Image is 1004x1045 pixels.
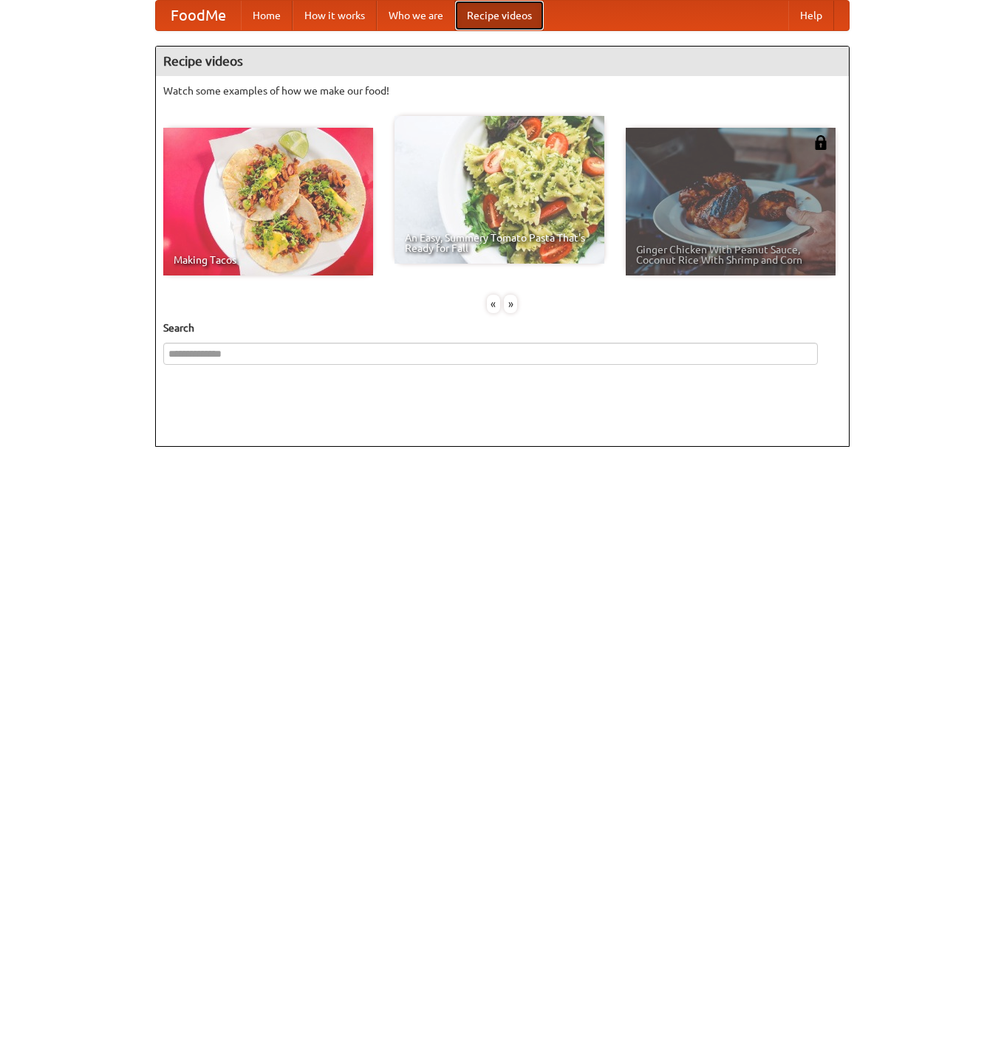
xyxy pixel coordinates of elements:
a: FoodMe [156,1,241,30]
h4: Recipe videos [156,47,849,76]
div: » [504,295,517,313]
div: « [487,295,500,313]
span: An Easy, Summery Tomato Pasta That's Ready for Fall [405,233,594,253]
img: 483408.png [813,135,828,150]
h5: Search [163,321,841,335]
a: Home [241,1,293,30]
a: Making Tacos [163,128,373,275]
a: How it works [293,1,377,30]
a: Recipe videos [455,1,544,30]
a: Who we are [377,1,455,30]
a: Help [788,1,834,30]
span: Making Tacos [174,255,363,265]
a: An Easy, Summery Tomato Pasta That's Ready for Fall [395,116,604,264]
p: Watch some examples of how we make our food! [163,83,841,98]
